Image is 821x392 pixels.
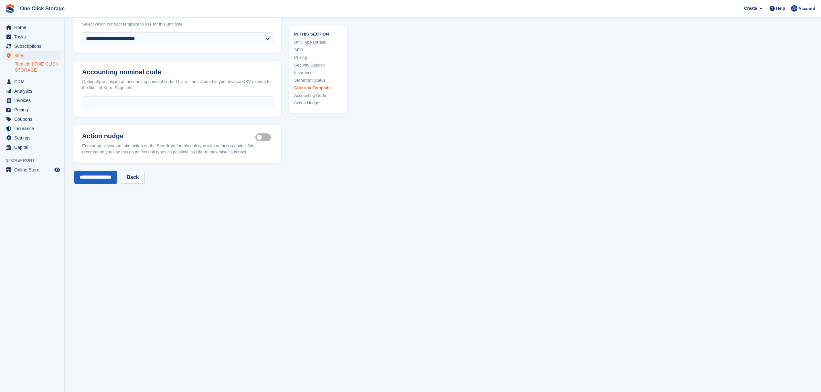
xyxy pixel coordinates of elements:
a: Accounting Code [294,92,342,98]
a: Unit Type Details [294,39,342,46]
a: menu [3,105,61,114]
a: menu [3,32,61,41]
a: menu [3,165,61,174]
h2: Accounting nominal code [82,68,273,76]
a: SEO [294,46,342,53]
label: Is active [255,137,273,138]
a: menu [3,51,61,60]
span: Tasks [14,32,53,41]
a: menu [3,133,61,142]
span: Insurance [14,124,53,133]
span: Capital [14,143,53,152]
span: Account [798,5,815,12]
img: stora-icon-8386f47178a22dfd0bd8f6a31ec36ba5ce8667c1dd55bd0f319d3a0aa187defe.svg [5,4,15,14]
a: Insurance [294,69,342,76]
span: Subscriptions [14,42,53,51]
span: Home [14,23,53,32]
span: Storefront [6,157,64,164]
a: menu [3,115,61,124]
span: Create [744,5,757,12]
span: Sites [14,51,53,60]
span: Help [776,5,785,12]
span: In this section [294,30,342,36]
a: Action Nudges [294,100,342,106]
a: Contract Template [294,85,342,91]
a: Pricing [294,54,342,61]
div: Encourage visitors to take action on the Storefront for this unit type with an action nudge. We r... [82,143,273,155]
span: Invoices [14,96,53,105]
span: Coupons [14,115,53,124]
a: Back [121,171,144,184]
a: menu [3,87,61,96]
a: menu [3,143,61,152]
a: menu [3,96,61,105]
a: Security Deposit [294,62,342,68]
a: menu [3,23,61,32]
span: Analytics [14,87,53,96]
a: menu [3,77,61,86]
a: menu [3,42,61,51]
span: Pricing [14,105,53,114]
span: Settings [14,133,53,142]
a: Storefront Status [294,77,342,83]
a: Preview store [53,166,61,174]
a: Tanfield | ONE CLICK STORAGE [15,61,61,73]
span: Online Store [14,165,53,174]
img: Thomas [791,5,797,12]
h2: Action nudge [82,132,255,140]
a: menu [3,124,61,133]
div: Optionally associate an accounting nominal code. This will be included in your invoice CSV export... [82,78,273,91]
span: CRM [14,77,53,86]
div: Select which contract template to use for this unit type. [82,21,273,27]
a: One Click Storage [17,3,67,14]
